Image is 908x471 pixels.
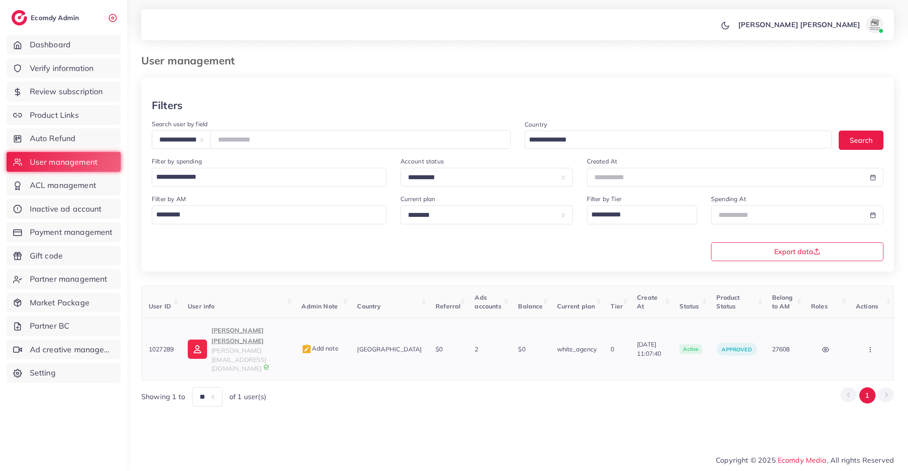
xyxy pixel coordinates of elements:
[400,157,444,166] label: Account status
[188,302,214,310] span: User info
[711,242,883,261] button: Export data
[357,345,422,353] span: [GEOGRAPHIC_DATA]
[357,302,381,310] span: Country
[30,133,76,144] span: Auto Refund
[30,344,114,355] span: Ad creative management
[30,273,107,285] span: Partner management
[679,302,699,310] span: Status
[30,63,94,74] span: Verify information
[772,294,793,310] span: Belong to AM
[7,269,121,289] a: Partner management
[772,345,790,353] span: 27608
[525,120,547,129] label: Country
[587,205,697,224] div: Search for option
[188,340,207,359] img: ic-user-info.36bf1079.svg
[7,105,121,125] a: Product Links
[188,325,287,373] a: [PERSON_NAME] [PERSON_NAME][PERSON_NAME][EMAIL_ADDRESS][DOMAIN_NAME]
[526,133,820,147] input: Search for option
[301,344,338,352] span: Add note
[229,392,266,402] span: of 1 user(s)
[149,345,174,353] span: 1027289
[7,316,121,336] a: Partner BC
[587,157,618,166] label: Created At
[30,180,96,191] span: ACL management
[733,16,887,33] a: [PERSON_NAME] [PERSON_NAME]avatar
[152,157,202,166] label: Filter by spending
[11,10,27,25] img: logo
[475,294,501,310] span: Ads accounts
[716,455,894,465] span: Copyright © 2025
[30,297,89,308] span: Market Package
[7,58,121,78] a: Verify information
[611,345,614,353] span: 0
[11,10,81,25] a: logoEcomdy Admin
[7,81,121,102] a: Review subscription
[141,54,242,67] h3: User management
[557,345,597,353] span: white_agency
[301,302,338,310] span: Admin Note
[7,246,121,266] a: Gift code
[152,99,182,112] h3: Filters
[811,302,828,310] span: Roles
[7,293,121,313] a: Market Package
[525,131,832,149] div: Search for option
[152,168,386,187] div: Search for option
[30,110,79,121] span: Product Links
[7,175,121,195] a: ACL management
[839,131,883,149] button: Search
[436,345,443,353] span: $0
[611,302,623,310] span: Tier
[30,156,97,168] span: User management
[679,344,702,354] span: active
[153,170,375,184] input: Search for option
[149,302,171,310] span: User ID
[7,199,121,219] a: Inactive ad account
[7,363,121,383] a: Setting
[866,16,883,33] img: avatar
[587,195,622,203] label: Filter by Tier
[31,14,81,22] h2: Ecomdy Admin
[30,227,113,238] span: Payment management
[30,320,70,332] span: Partner BC
[738,19,860,30] p: [PERSON_NAME] [PERSON_NAME]
[778,456,827,464] a: Ecomdy Media
[30,203,102,215] span: Inactive ad account
[716,294,740,310] span: Product Status
[637,340,665,358] span: [DATE] 11:07:40
[152,120,207,128] label: Search user by field
[141,392,185,402] span: Showing 1 to
[30,86,103,97] span: Review subscription
[153,207,375,222] input: Search for option
[211,325,287,346] p: [PERSON_NAME] [PERSON_NAME]
[301,344,312,354] img: admin_note.cdd0b510.svg
[263,364,269,370] img: 9CAL8B2pu8EFxCJHYAAAAldEVYdGRhdGU6Y3JlYXRlADIwMjItMTItMDlUMDQ6NTg6MzkrMDA6MDBXSlgLAAAAJXRFWHRkYXR...
[400,195,436,203] label: Current plan
[856,302,878,310] span: Actions
[840,387,894,404] ul: Pagination
[30,367,56,379] span: Setting
[30,39,71,50] span: Dashboard
[588,207,686,222] input: Search for option
[7,128,121,149] a: Auto Refund
[436,302,461,310] span: Referral
[518,302,543,310] span: Balance
[557,302,595,310] span: Current plan
[475,345,478,353] span: 2
[7,222,121,242] a: Payment management
[30,250,63,262] span: Gift code
[7,152,121,172] a: User management
[7,340,121,360] a: Ad creative management
[827,455,894,465] span: , All rights Reserved
[722,346,751,353] span: approved
[637,294,658,310] span: Create At
[774,248,820,255] span: Export data
[152,195,186,203] label: Filter by AM
[518,345,525,353] span: $0
[711,195,746,203] label: Spending At
[859,387,876,404] button: Go to page 1
[152,205,386,224] div: Search for option
[7,35,121,55] a: Dashboard
[211,347,266,372] span: [PERSON_NAME][EMAIL_ADDRESS][DOMAIN_NAME]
